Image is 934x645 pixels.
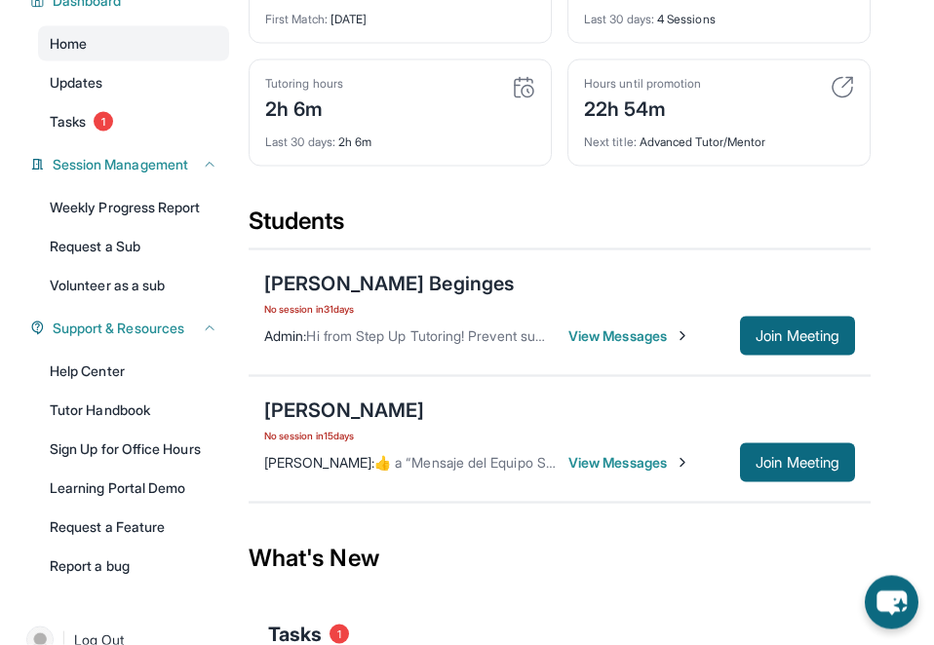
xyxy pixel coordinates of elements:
[756,330,839,342] span: Join Meeting
[568,453,690,473] span: View Messages
[512,76,535,99] img: card
[38,471,229,506] a: Learning Portal Demo
[584,92,701,123] div: 22h 54m
[831,76,854,99] img: card
[265,134,335,149] span: Last 30 days :
[264,454,374,471] span: [PERSON_NAME] :
[264,428,424,443] span: No session in 15 days
[584,76,701,92] div: Hours until promotion
[38,26,229,61] a: Home
[38,393,229,428] a: Tutor Handbook
[740,317,855,356] button: Join Meeting
[264,327,306,344] span: Admin :
[38,104,229,139] a: Tasks1
[94,112,113,132] span: 1
[264,270,514,297] div: [PERSON_NAME] Beginges
[38,190,229,225] a: Weekly Progress Report
[50,34,87,54] span: Home
[264,301,514,317] span: No session in 31 days
[330,625,349,644] span: 1
[265,123,535,150] div: 2h 6m
[38,510,229,545] a: Request a Feature
[38,65,229,100] a: Updates
[568,326,690,346] span: View Messages
[38,354,229,389] a: Help Center
[249,515,871,601] div: What's New
[50,73,103,93] span: Updates
[53,319,184,338] span: Support & Resources
[675,455,690,471] img: Chevron-Right
[756,457,839,469] span: Join Meeting
[584,123,854,150] div: Advanced Tutor/Mentor
[38,268,229,303] a: Volunteer as a sub
[265,12,328,26] span: First Match :
[50,112,86,132] span: Tasks
[38,229,229,264] a: Request a Sub
[53,155,188,174] span: Session Management
[265,92,343,123] div: 2h 6m
[584,12,654,26] span: Last 30 days :
[38,549,229,584] a: Report a bug
[740,443,855,482] button: Join Meeting
[45,319,217,338] button: Support & Resources
[38,432,229,467] a: Sign Up for Office Hours
[249,206,871,248] div: Students
[265,76,343,92] div: Tutoring hours
[264,397,424,424] div: [PERSON_NAME]
[45,155,217,174] button: Session Management
[675,328,690,344] img: Chevron-Right
[584,134,637,149] span: Next title :
[865,576,918,629] button: chat-button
